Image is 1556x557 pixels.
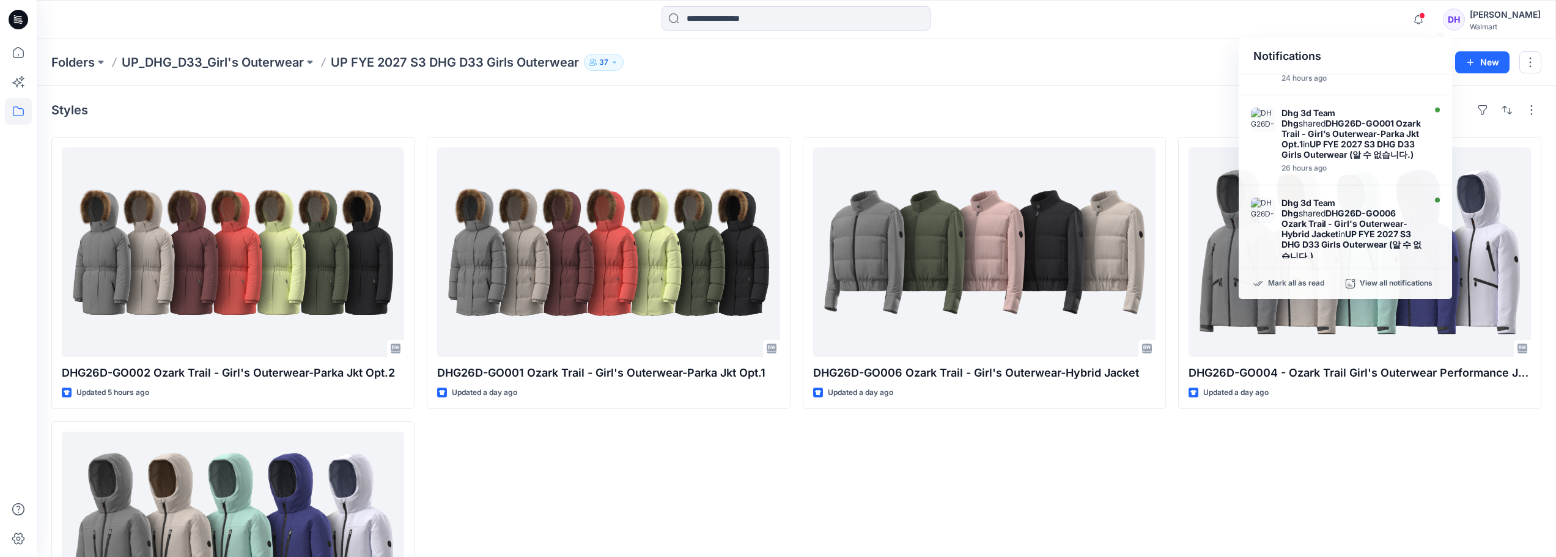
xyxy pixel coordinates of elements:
p: Mark all as read [1268,278,1324,289]
div: Wednesday, September 10, 2025 06:46 [1281,74,1422,83]
p: Updated a day ago [452,386,517,399]
a: DHG26D-GO001 Ozark Trail - Girl's Outerwear-Parka Jkt Opt.1 [437,147,780,357]
strong: UP FYE 2027 S3 DHG D33 Girls Outerwear (알 수 없습니다.) [1281,229,1421,261]
a: UP_DHG_D33_Girl's Outerwear [122,54,304,71]
div: shared in [1281,108,1422,161]
a: DHG26D-GO006 Ozark Trail - Girl's Outerwear-Hybrid Jacket [813,147,1156,357]
button: New [1455,51,1510,73]
p: View all notifications [1360,278,1432,289]
div: Notifications [1239,38,1452,75]
p: Updated a day ago [1203,386,1269,399]
strong: UP FYE 2027 S3 DHG D33 Girls Outerwear (알 수 없습니다.) [1281,139,1415,160]
p: Updated 5 hours ago [76,386,149,399]
p: Updated a day ago [828,386,893,399]
a: Folders [51,54,95,71]
button: 37 [584,54,624,71]
a: DHG26D-GO002 Ozark Trail - Girl's Outerwear-Parka Jkt Opt.2 [62,147,404,357]
img: DHG26D-GO001 Ozark Trail - Girl's Outerwear-Parka Jkt Opt.1 [1251,108,1275,132]
div: DH [1443,9,1465,31]
p: 37 [599,56,608,69]
img: DHG26D-GO006 Ozark Trail - Girl's Outerwear-Hybrid Jacket [1251,197,1275,222]
h4: Styles [51,103,88,117]
p: DHG26D-GO004 - Ozark Trail Girl's Outerwear Performance Jkt Opt.2 [1189,364,1531,382]
strong: DHG26D-GO001 Ozark Trail - Girl's Outerwear-Parka Jkt Opt.1 [1281,118,1421,149]
div: Walmart [1470,22,1541,31]
div: Wednesday, September 10, 2025 04:57 [1281,164,1422,173]
p: DHG26D-GO001 Ozark Trail - Girl's Outerwear-Parka Jkt Opt.1 [437,364,780,382]
strong: Dhg 3d Team Dhg [1281,108,1336,128]
strong: DHG26D-GO006 Ozark Trail - Girl's Outerwear-Hybrid Jacket [1281,208,1408,239]
a: DHG26D-GO004 - Ozark Trail Girl's Outerwear Performance Jkt Opt.2 [1189,147,1531,357]
p: DHG26D-GO002 Ozark Trail - Girl's Outerwear-Parka Jkt Opt.2 [62,364,404,382]
p: DHG26D-GO006 Ozark Trail - Girl's Outerwear-Hybrid Jacket [813,364,1156,382]
p: UP FYE 2027 S3 DHG D33 Girls Outerwear [331,54,579,71]
div: shared in [1281,197,1422,262]
div: [PERSON_NAME] [1470,7,1541,22]
strong: Dhg 3d Team Dhg [1281,197,1336,218]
